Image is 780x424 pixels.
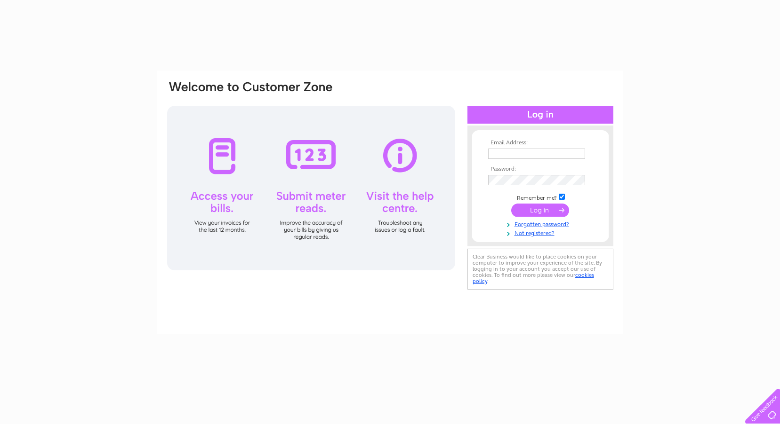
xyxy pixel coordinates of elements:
[473,272,594,284] a: cookies policy
[486,192,595,202] td: Remember me?
[511,204,569,217] input: Submit
[486,166,595,173] th: Password:
[488,219,595,228] a: Forgotten password?
[467,249,613,290] div: Clear Business would like to place cookies on your computer to improve your experience of the sit...
[488,228,595,237] a: Not registered?
[486,140,595,146] th: Email Address:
